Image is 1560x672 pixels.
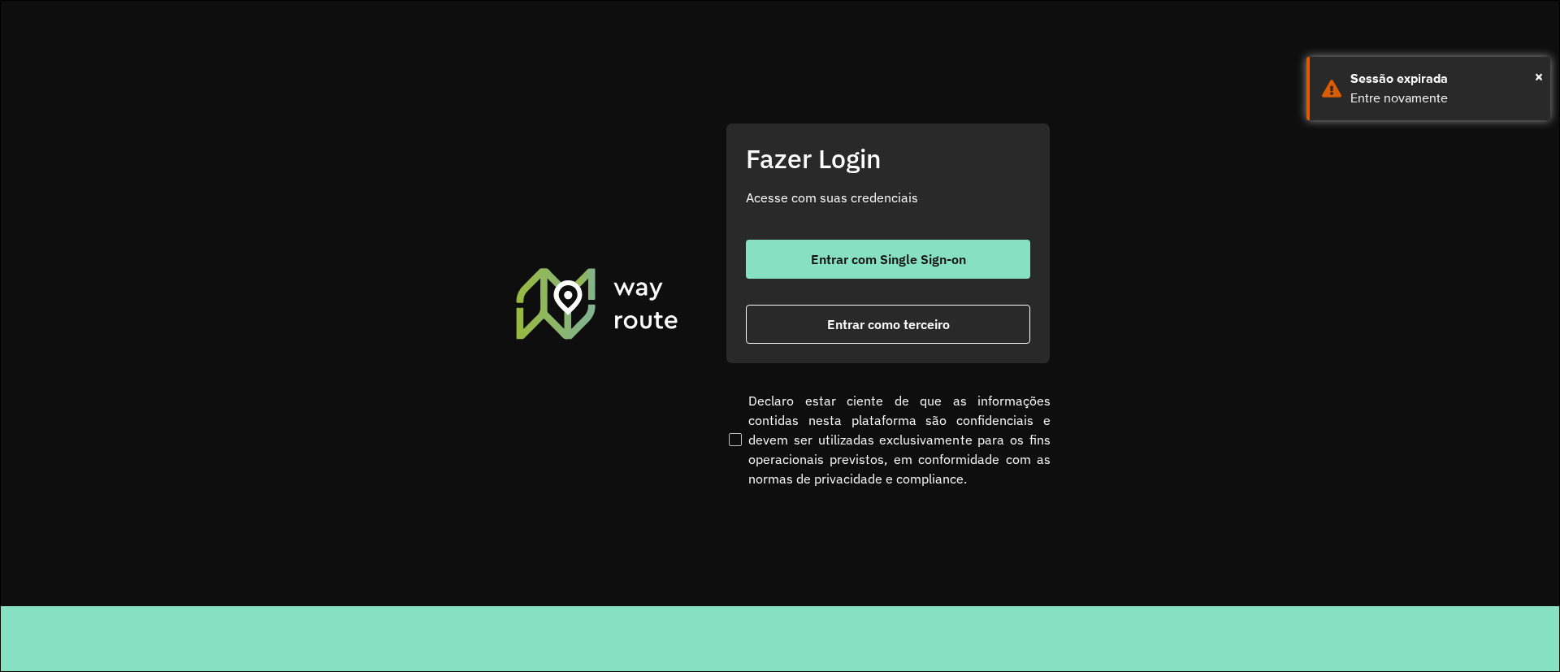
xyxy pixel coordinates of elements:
h2: Fazer Login [746,143,1030,174]
button: Close [1535,64,1543,89]
button: button [746,305,1030,344]
label: Declaro estar ciente de que as informações contidas nesta plataforma são confidenciais e devem se... [726,391,1051,488]
div: Entre novamente [1350,89,1538,108]
p: Acesse com suas credenciais [746,188,1030,207]
span: Entrar como terceiro [827,318,950,331]
span: × [1535,64,1543,89]
div: Sessão expirada [1350,69,1538,89]
img: Roteirizador AmbevTech [513,266,681,340]
button: button [746,240,1030,279]
span: Entrar com Single Sign-on [811,253,966,266]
